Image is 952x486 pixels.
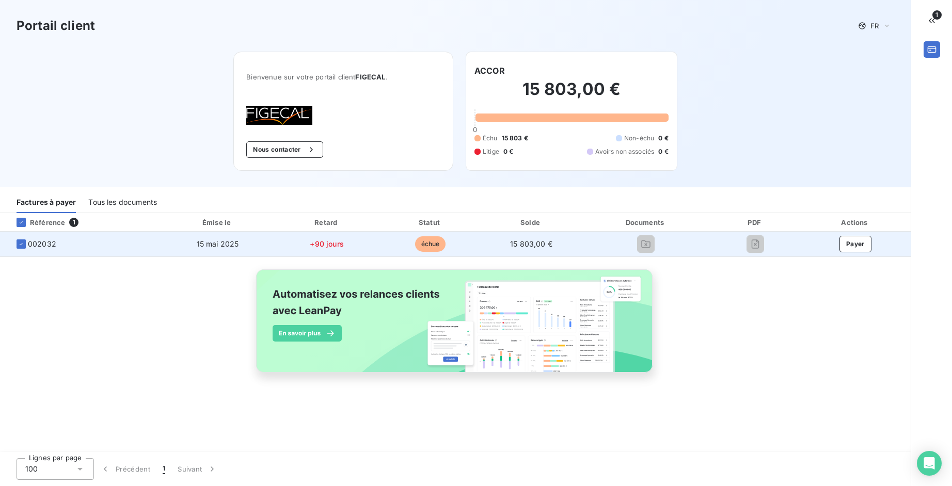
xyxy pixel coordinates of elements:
[25,464,38,474] span: 100
[917,451,942,476] div: Open Intercom Messenger
[870,22,879,30] span: FR
[17,17,95,35] h3: Portail client
[163,464,165,474] span: 1
[247,263,664,390] img: banner
[355,73,385,81] span: FIGECAL
[658,134,668,143] span: 0 €
[583,217,708,228] div: Documents
[197,239,239,248] span: 15 mai 2025
[246,141,323,158] button: Nous contacter
[802,217,909,228] div: Actions
[8,218,65,227] div: Référence
[483,147,499,156] span: Litige
[474,64,505,77] h6: ACCOR
[510,239,552,248] span: 15 803,00 €
[88,191,157,213] div: Tous les documents
[94,458,156,480] button: Précédent
[839,236,871,252] button: Payer
[382,217,480,228] div: Statut
[17,191,76,213] div: Factures à payer
[712,217,798,228] div: PDF
[415,236,446,252] span: échue
[246,106,312,125] img: Company logo
[246,73,440,81] span: Bienvenue sur votre portail client .
[156,458,171,480] button: 1
[28,239,56,249] span: 002032
[932,10,942,20] span: 1
[69,218,78,227] span: 1
[310,239,343,248] span: +90 jours
[483,134,498,143] span: Échu
[277,217,377,228] div: Retard
[163,217,273,228] div: Émise le
[474,79,669,110] h2: 15 803,00 €
[658,147,668,156] span: 0 €
[171,458,224,480] button: Suivant
[503,147,513,156] span: 0 €
[483,217,579,228] div: Solde
[595,147,654,156] span: Avoirs non associés
[502,134,528,143] span: 15 803 €
[473,125,477,134] span: 0
[624,134,654,143] span: Non-échu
